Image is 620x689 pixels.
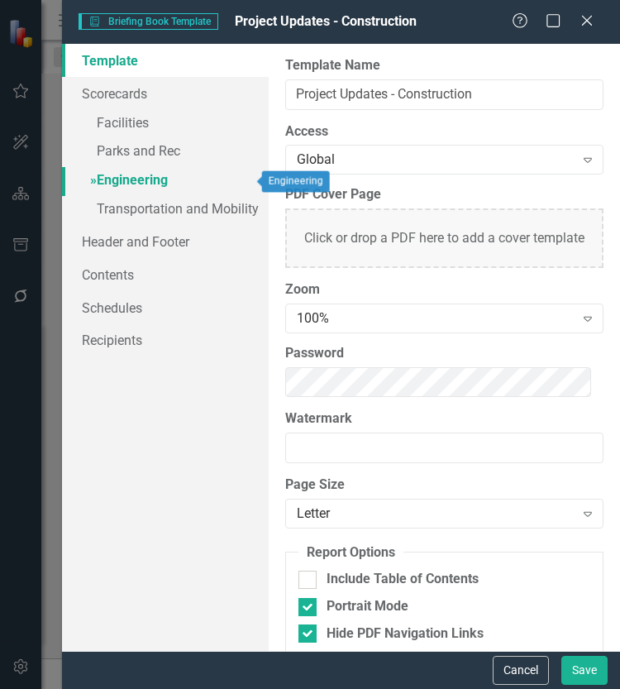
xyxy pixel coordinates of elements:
legend: Report Options [298,543,403,562]
div: Engineering [262,171,330,193]
div: Portrait Mode [327,597,408,616]
label: Template Name [285,56,603,75]
a: Contents [62,258,269,291]
a: Parks and Rec [62,138,269,167]
span: » [90,172,97,188]
label: Access [285,122,603,141]
a: Scorecards [62,77,269,110]
span: Briefing Book Template [79,13,218,30]
a: Header and Footer [62,225,269,258]
a: Schedules [62,291,269,324]
a: »Engineering [62,167,269,196]
div: Global [297,151,575,170]
label: Password [285,344,603,363]
button: Cancel [493,656,549,685]
label: Watermark [285,409,603,428]
a: Recipients [62,323,269,356]
label: Zoom [285,280,603,299]
a: Facilities [62,110,269,139]
label: Page Size [285,476,603,495]
button: Save [561,656,608,685]
span: Project Updates - Construction [235,13,417,29]
a: Template [62,44,269,77]
div: 100% [297,309,575,328]
a: Transportation and Mobility [62,196,269,225]
div: Include Table of Contents [327,570,479,589]
label: PDF Cover Page [285,185,603,204]
div: Hide PDF Navigation Links [327,624,484,644]
div: Letter [297,504,575,523]
div: Click or drop a PDF here to add a cover template [285,208,603,268]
